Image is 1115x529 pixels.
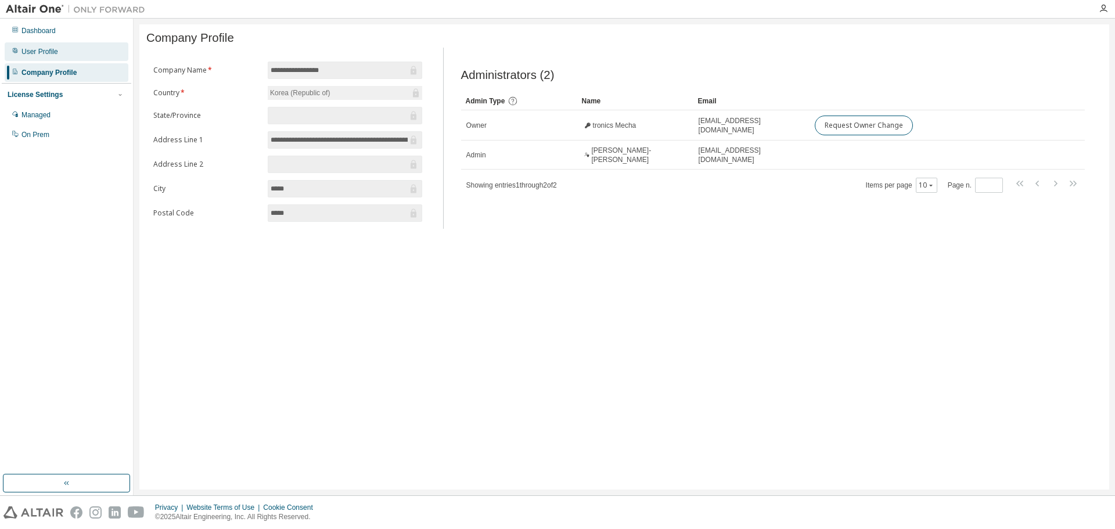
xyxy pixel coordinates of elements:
[155,503,186,512] div: Privacy
[21,130,49,139] div: On Prem
[919,181,934,190] button: 10
[89,506,102,519] img: instagram.svg
[268,87,332,99] div: Korea (Republic of)
[3,506,63,519] img: altair_logo.svg
[155,512,320,522] p: © 2025 Altair Engineering, Inc. All Rights Reserved.
[866,178,937,193] span: Items per page
[461,69,555,82] span: Administrators (2)
[70,506,82,519] img: facebook.svg
[268,86,422,100] div: Korea (Republic of)
[153,88,261,98] label: Country
[698,92,805,110] div: Email
[815,116,913,135] button: Request Owner Change
[593,121,636,130] span: tronics Mecha
[21,26,56,35] div: Dashboard
[591,146,688,164] span: [PERSON_NAME]-[PERSON_NAME]
[146,31,234,45] span: Company Profile
[699,116,804,135] span: [EMAIL_ADDRESS][DOMAIN_NAME]
[21,47,58,56] div: User Profile
[109,506,121,519] img: linkedin.svg
[699,146,804,164] span: [EMAIL_ADDRESS][DOMAIN_NAME]
[153,111,261,120] label: State/Province
[153,184,261,193] label: City
[153,135,261,145] label: Address Line 1
[186,503,263,512] div: Website Terms of Use
[948,178,1003,193] span: Page n.
[466,181,557,189] span: Showing entries 1 through 2 of 2
[6,3,151,15] img: Altair One
[128,506,145,519] img: youtube.svg
[21,68,77,77] div: Company Profile
[153,208,261,218] label: Postal Code
[21,110,51,120] div: Managed
[582,92,689,110] div: Name
[153,160,261,169] label: Address Line 2
[263,503,319,512] div: Cookie Consent
[8,90,63,99] div: License Settings
[466,150,486,160] span: Admin
[466,121,487,130] span: Owner
[466,97,505,105] span: Admin Type
[153,66,261,75] label: Company Name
